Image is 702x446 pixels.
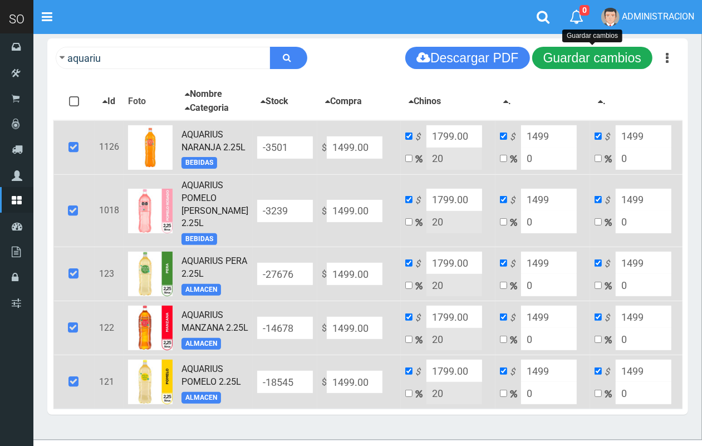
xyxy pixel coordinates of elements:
[510,312,521,325] i: $
[128,306,173,350] img: ...
[415,366,426,379] i: $
[317,174,401,247] td: $
[99,95,119,109] button: Id
[532,47,652,69] button: Guardar cambios
[605,258,616,271] i: $
[181,233,217,245] span: BEBIDAS
[317,247,401,301] td: $
[605,131,616,144] i: $
[415,312,426,325] i: $
[128,189,173,233] img: ...
[622,11,694,22] span: ADMINISTRACION
[181,87,225,101] button: Nombre
[415,194,426,207] i: $
[317,120,401,175] td: $
[95,355,124,409] td: 121
[181,129,246,153] a: AQUARIUS NARANJA 2.25L
[128,125,173,170] img: ...
[415,258,426,271] i: $
[181,256,247,279] a: AQUARIUS PERA 2.25L
[181,180,248,229] a: AQUARIUS POMELO [PERSON_NAME] 2.25L
[605,312,616,325] i: $
[128,360,173,404] img: ...
[405,95,444,109] button: Chinos
[181,364,241,387] a: AQUARIUS POMELO 2.25L
[322,95,365,109] button: Compra
[95,174,124,247] td: 1018
[605,366,616,379] i: $
[257,95,292,109] button: Stock
[510,258,521,271] i: $
[56,47,271,69] input: Ingrese su busqueda
[605,194,616,207] i: $
[181,101,232,115] button: Categoria
[405,47,529,69] button: Descargar PDF
[580,5,590,16] span: 0
[500,95,514,109] button: .
[181,157,217,169] span: BEBIDAS
[601,8,620,26] img: User Image
[95,301,124,355] td: 122
[181,310,248,333] a: AQUARIUS MANZANA 2.25L
[181,284,221,296] span: ALMACEN
[415,131,426,144] i: $
[510,194,521,207] i: $
[128,252,173,296] img: ...
[95,120,124,175] td: 1126
[510,366,521,379] i: $
[124,83,177,120] th: Foto
[317,355,401,409] td: $
[317,301,401,355] td: $
[562,30,622,42] div: Guardar cambios
[595,95,609,109] button: .
[510,131,521,144] i: $
[181,338,221,350] span: ALMACEN
[95,247,124,301] td: 123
